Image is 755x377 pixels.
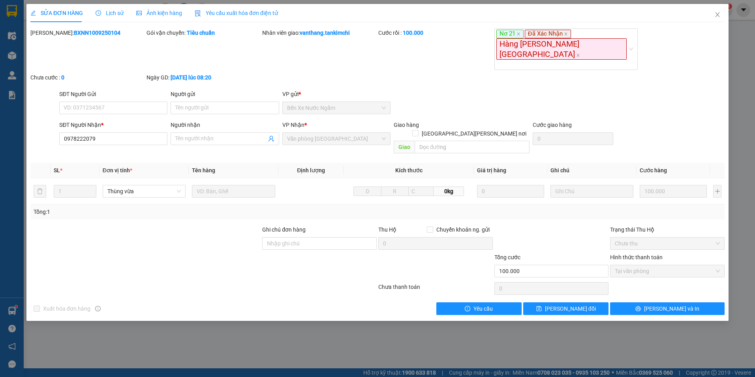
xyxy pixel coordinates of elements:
[96,10,124,16] span: Lịch sử
[377,283,494,296] div: Chưa thanh toán
[146,73,261,82] div: Ngày GD:
[192,167,215,173] span: Tên hàng
[635,306,641,312] span: printer
[378,226,396,233] span: Thu Hộ
[96,10,101,16] span: clock-circle
[74,30,120,36] b: BXNN1009250104
[287,133,386,145] span: Văn phòng Đà Nẵng
[610,302,725,315] button: printer[PERSON_NAME] và In
[30,28,145,37] div: [PERSON_NAME]:
[136,10,182,16] span: Ảnh kiện hàng
[477,167,506,173] span: Giá trị hàng
[576,53,580,57] span: close
[615,265,720,277] span: Tại văn phòng
[610,225,725,234] div: Trạng thái Thu Hộ
[545,304,596,313] span: [PERSON_NAME] đổi
[516,32,520,36] span: close
[644,304,699,313] span: [PERSON_NAME] và In
[496,30,524,38] span: Nơ 21
[533,122,572,128] label: Cước giao hàng
[494,254,520,260] span: Tổng cước
[195,10,278,16] span: Yêu cầu xuất hóa đơn điện tử
[103,167,132,173] span: Đơn vị tính
[408,187,434,196] input: C
[297,167,325,173] span: Định lượng
[262,226,306,233] label: Ghi chú đơn hàng
[394,141,415,153] span: Giao
[136,10,142,16] span: picture
[54,167,60,173] span: SL
[171,90,279,98] div: Người gửi
[300,30,350,36] b: vanthang.tankimchi
[706,4,729,26] button: Close
[714,11,721,18] span: close
[473,304,493,313] span: Yêu cầu
[282,122,304,128] span: VP Nhận
[713,185,721,198] button: plus
[564,32,568,36] span: close
[262,237,377,250] input: Ghi chú đơn hàng
[187,30,215,36] b: Tiêu chuẩn
[395,167,423,173] span: Kích thước
[403,30,423,36] b: 100.000
[433,225,493,234] span: Chuyển khoản ng. gửi
[40,304,94,313] span: Xuất hóa đơn hàng
[107,185,181,197] span: Thùng vừa
[496,38,627,60] span: Hàng [PERSON_NAME] [GEOGRAPHIC_DATA]
[353,187,381,196] input: D
[59,90,167,98] div: SĐT Người Gửi
[415,141,530,153] input: Dọc đường
[465,306,470,312] span: exclamation-circle
[640,185,707,198] input: 0
[394,122,419,128] span: Giao hàng
[30,10,36,16] span: edit
[61,74,64,81] b: 0
[30,10,83,16] span: SỬA ĐƠN HÀNG
[287,102,386,114] span: Bến Xe Nước Ngầm
[192,185,275,198] input: VD: Bàn, Ghế
[477,185,544,198] input: 0
[146,28,261,37] div: Gói vận chuyển:
[262,28,377,37] div: Nhân viên giao:
[381,187,409,196] input: R
[547,163,637,178] th: Ghi chú
[268,136,274,142] span: user-add
[378,28,493,37] div: Cước rồi :
[533,132,613,145] input: Cước giao hàng
[95,306,101,311] span: info-circle
[525,30,571,38] span: Đã Xác Nhận
[34,207,291,216] div: Tổng: 1
[550,185,634,198] input: Ghi Chú
[434,187,464,196] span: 0kg
[536,306,542,312] span: save
[640,167,667,173] span: Cước hàng
[282,90,391,98] div: VP gửi
[419,129,530,138] span: [GEOGRAPHIC_DATA][PERSON_NAME] nơi
[615,238,720,249] span: Chưa thu
[610,254,663,260] label: Hình thức thanh toán
[523,302,609,315] button: save[PERSON_NAME] đổi
[171,121,279,129] div: Người nhận
[195,10,201,17] img: icon
[171,74,211,81] b: [DATE] lúc 08:20
[30,73,145,82] div: Chưa cước :
[34,185,46,198] button: delete
[436,302,522,315] button: exclamation-circleYêu cầu
[59,121,167,129] div: SĐT Người Nhận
